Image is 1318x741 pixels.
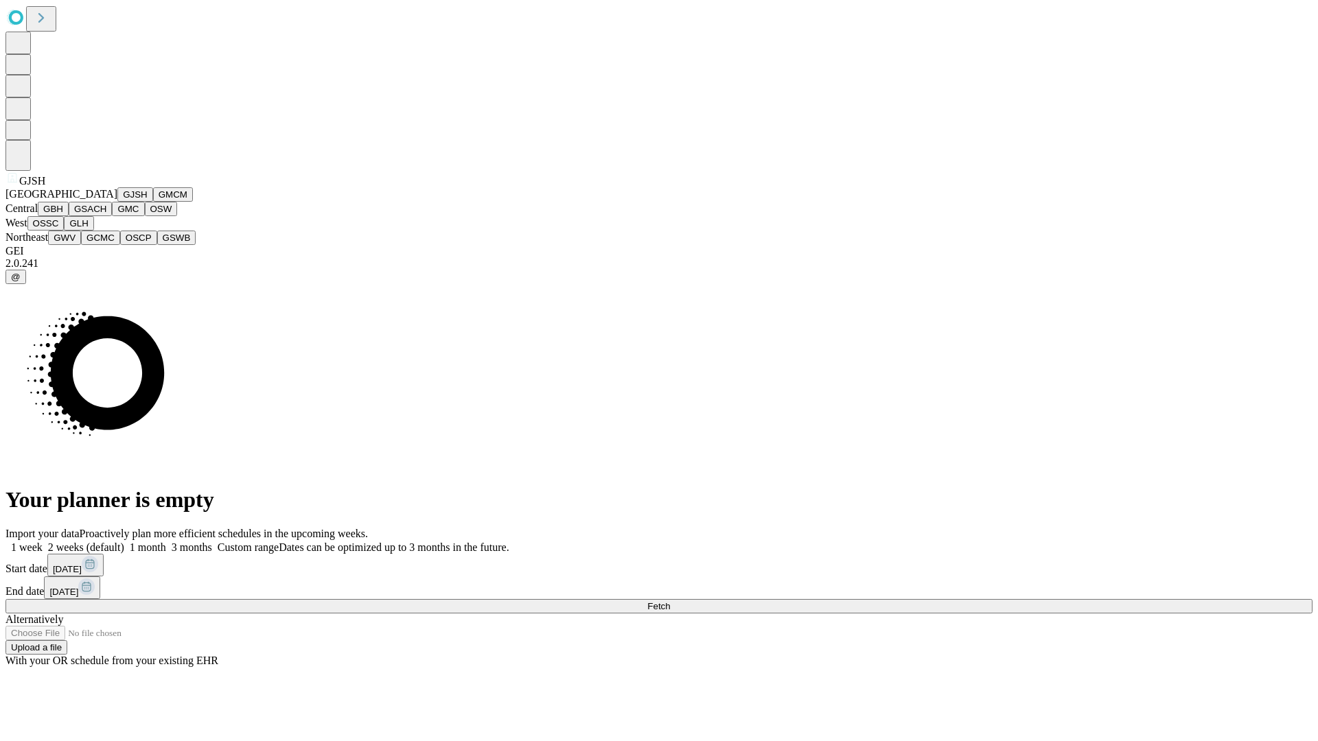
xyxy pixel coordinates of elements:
[11,272,21,282] span: @
[44,576,100,599] button: [DATE]
[47,554,104,576] button: [DATE]
[69,202,112,216] button: GSACH
[172,541,212,553] span: 3 months
[157,231,196,245] button: GSWB
[5,270,26,284] button: @
[27,216,65,231] button: OSSC
[5,217,27,228] span: West
[5,599,1313,613] button: Fetch
[5,655,218,666] span: With your OR schedule from your existing EHR
[5,613,63,625] span: Alternatively
[11,541,43,553] span: 1 week
[5,554,1313,576] div: Start date
[80,528,368,539] span: Proactively plan more efficient schedules in the upcoming weeks.
[5,202,38,214] span: Central
[48,231,81,245] button: GWV
[19,175,45,187] span: GJSH
[120,231,157,245] button: OSCP
[53,564,82,574] span: [DATE]
[130,541,166,553] span: 1 month
[5,188,117,200] span: [GEOGRAPHIC_DATA]
[112,202,144,216] button: GMC
[5,576,1313,599] div: End date
[5,487,1313,513] h1: Your planner is empty
[5,245,1313,257] div: GEI
[218,541,279,553] span: Custom range
[117,187,153,202] button: GJSH
[48,541,124,553] span: 2 weeks (default)
[5,257,1313,270] div: 2.0.241
[153,187,193,202] button: GMCM
[81,231,120,245] button: GCMC
[5,640,67,655] button: Upload a file
[64,216,93,231] button: GLH
[145,202,178,216] button: OSW
[38,202,69,216] button: GBH
[279,541,509,553] span: Dates can be optimized up to 3 months in the future.
[5,231,48,243] span: Northeast
[49,587,78,597] span: [DATE]
[5,528,80,539] span: Import your data
[647,601,670,611] span: Fetch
